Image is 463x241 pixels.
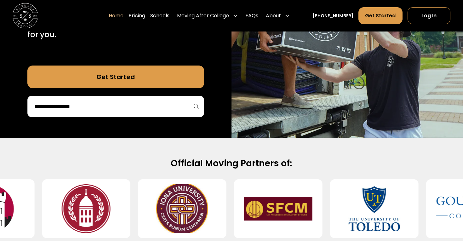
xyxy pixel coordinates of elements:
[174,7,240,25] div: Moving After College
[244,184,312,233] img: San Francisco Conservatory of Music
[13,3,38,28] img: Storage Scholars main logo
[109,7,123,25] a: Home
[27,66,204,88] a: Get Started
[150,7,169,25] a: Schools
[263,7,292,25] div: About
[29,158,433,169] h2: Official Moving Partners of:
[408,7,450,24] a: Log In
[177,12,229,20] div: Moving After College
[245,7,258,25] a: FAQs
[148,184,216,233] img: Iona University
[266,12,281,20] div: About
[129,7,145,25] a: Pricing
[312,13,353,19] a: [PHONE_NUMBER]
[52,184,120,233] img: Southern Virginia University
[340,184,409,233] img: University of Toledo
[358,7,402,24] a: Get Started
